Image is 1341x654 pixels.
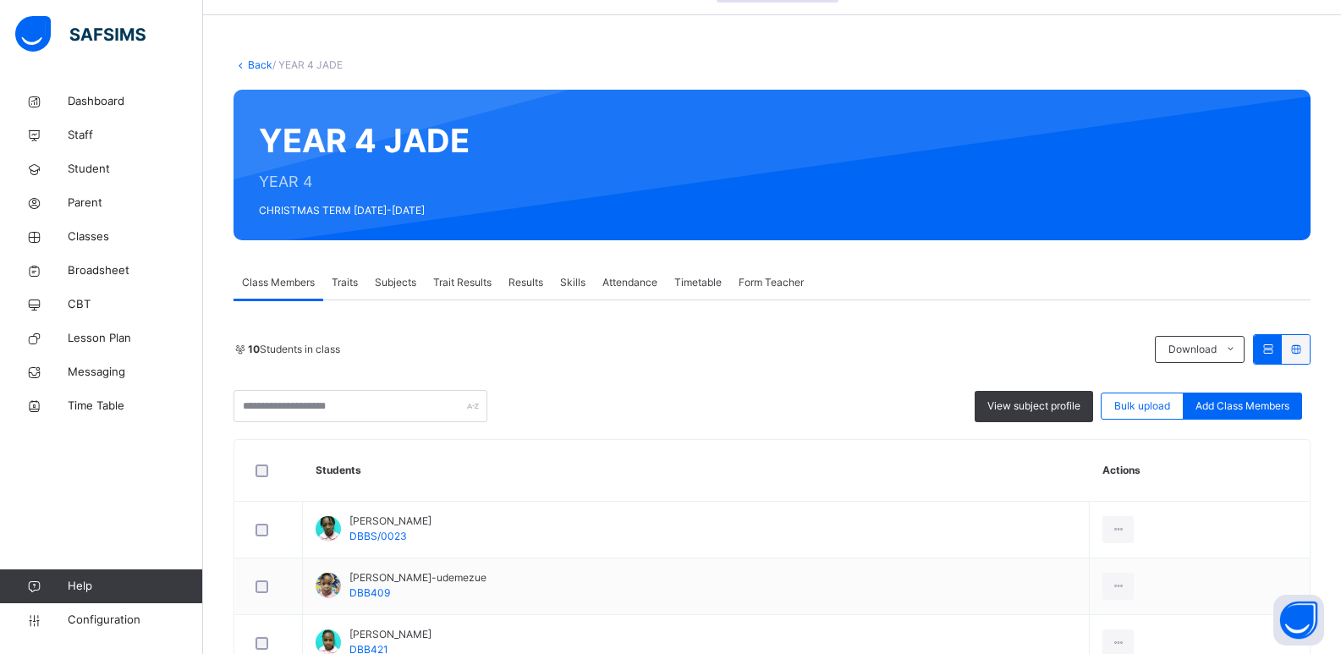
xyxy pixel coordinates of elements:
span: Student [68,161,203,178]
span: Lesson Plan [68,330,203,347]
span: Trait Results [433,275,492,290]
span: Skills [560,275,585,290]
span: Parent [68,195,203,212]
span: View subject profile [987,398,1080,414]
span: Staff [68,127,203,144]
th: Students [303,440,1090,502]
span: [PERSON_NAME] [349,627,431,642]
span: Messaging [68,364,203,381]
th: Actions [1090,440,1310,502]
span: [PERSON_NAME] [349,514,431,529]
span: Help [68,578,202,595]
span: Time Table [68,398,203,415]
span: Class Members [242,275,315,290]
button: Open asap [1273,595,1324,646]
span: Dashboard [68,93,203,110]
span: Broadsheet [68,262,203,279]
span: Results [508,275,543,290]
span: Attendance [602,275,657,290]
a: Back [248,58,272,71]
span: Add Class Members [1195,398,1289,414]
span: Subjects [375,275,416,290]
span: [PERSON_NAME]-udemezue [349,570,486,585]
span: Form Teacher [739,275,804,290]
span: Students in class [248,342,340,357]
b: 10 [248,343,260,355]
span: DBBS/0023 [349,530,407,542]
span: Timetable [674,275,722,290]
span: Classes [68,228,203,245]
span: DBB409 [349,586,390,599]
span: / YEAR 4 JADE [272,58,343,71]
img: safsims [15,16,146,52]
span: Bulk upload [1114,398,1170,414]
span: Download [1168,342,1217,357]
span: Traits [332,275,358,290]
span: Configuration [68,612,202,629]
span: CBT [68,296,203,313]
